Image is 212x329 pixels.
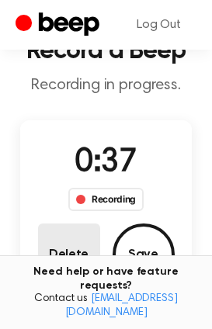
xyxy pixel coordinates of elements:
a: [EMAIL_ADDRESS][DOMAIN_NAME] [65,293,178,318]
button: Delete Audio Record [38,223,100,286]
p: Recording in progress. [12,76,200,95]
a: Beep [16,10,103,40]
button: Save Audio Record [113,223,175,286]
span: 0:37 [75,147,137,179]
div: Recording [68,188,144,211]
h1: Record a Beep [12,39,200,64]
span: Contact us [9,293,203,320]
a: Log Out [121,6,196,43]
